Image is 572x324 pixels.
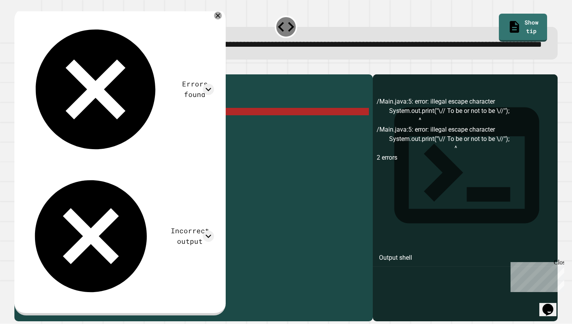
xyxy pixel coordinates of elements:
[175,79,214,100] div: Errors found
[166,226,214,247] div: Incorrect output
[377,97,554,321] div: /Main.java:5: error: illegal escape character System.out.print("\// To be or not to be \//"); ^ /...
[3,3,54,49] div: Chat with us now!Close
[539,293,564,316] iframe: chat widget
[507,259,564,292] iframe: chat widget
[499,14,547,42] a: Show tip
